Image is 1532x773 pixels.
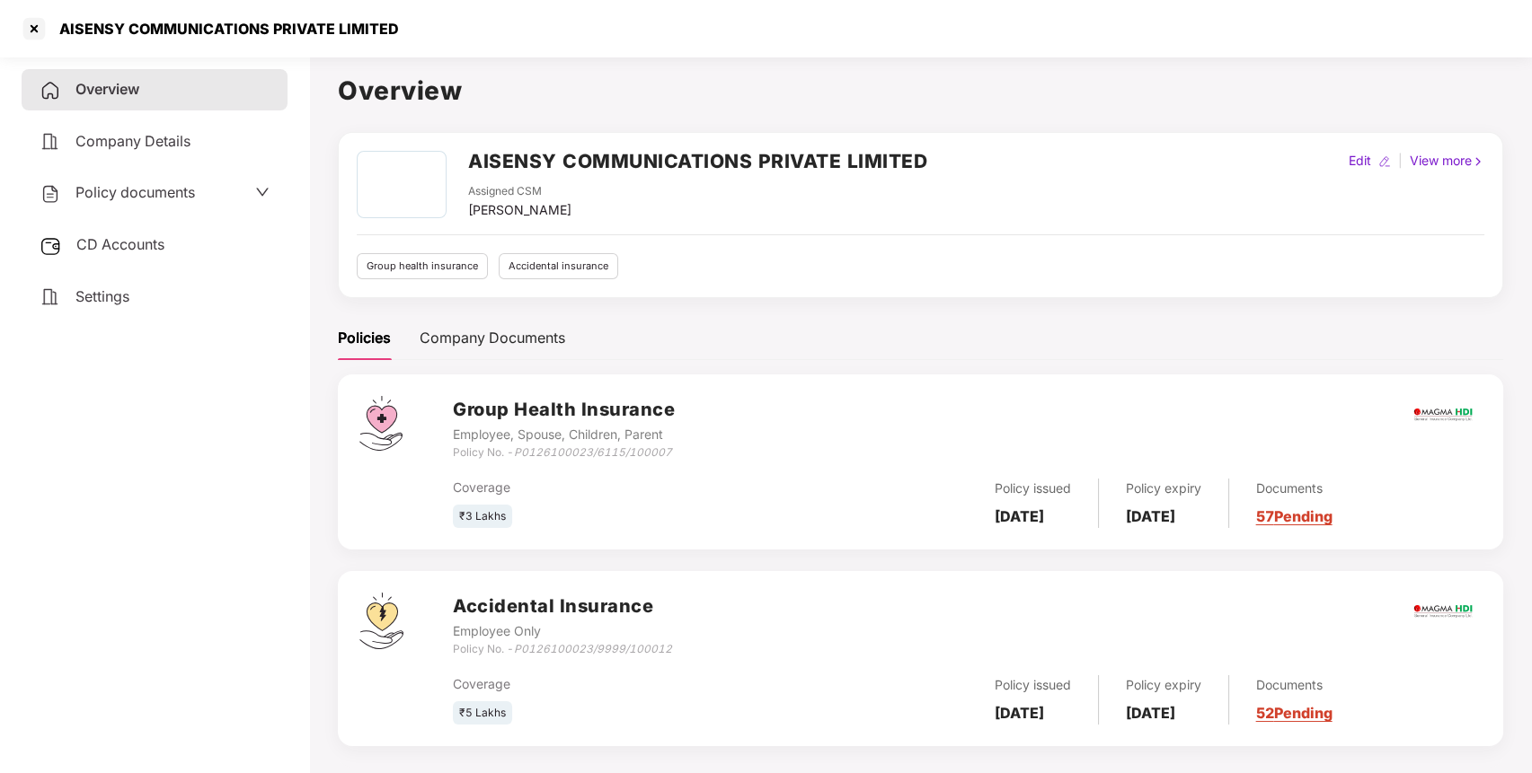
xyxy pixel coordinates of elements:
[1472,155,1484,168] img: rightIcon
[1126,704,1175,722] b: [DATE]
[1412,383,1474,446] img: magma.png
[1126,675,1201,695] div: Policy expiry
[1126,479,1201,498] div: Policy expiry
[1406,151,1488,171] div: View more
[49,20,399,38] div: AISENSY COMMUNICATIONS PRIVATE LIMITED
[255,185,270,199] span: down
[453,621,672,641] div: Employee Only
[468,146,927,176] h2: AISENSY COMMUNICATIONS PRIVATE LIMITED
[338,327,391,349] div: Policies
[468,183,571,200] div: Assigned CSM
[420,327,565,349] div: Company Documents
[1395,151,1406,171] div: |
[468,200,571,220] div: [PERSON_NAME]
[1378,155,1391,168] img: editIcon
[359,593,403,649] img: svg+xml;base64,PHN2ZyB4bWxucz0iaHR0cDovL3d3dy53My5vcmcvMjAwMC9zdmciIHdpZHRoPSI0OS4zMjEiIGhlaWdodD...
[1412,580,1474,643] img: magma.png
[453,505,512,529] div: ₹3 Lakhs
[453,701,512,725] div: ₹5 Lakhs
[453,425,675,444] div: Employee, Spouse, Children, Parent
[995,479,1071,498] div: Policy issued
[75,183,195,201] span: Policy documents
[40,286,61,308] img: svg+xml;base64,PHN2ZyB4bWxucz0iaHR0cDovL3d3dy53My5vcmcvMjAwMC9zdmciIHdpZHRoPSIyNCIgaGVpZ2h0PSIyNC...
[453,396,675,424] h3: Group Health Insurance
[75,287,129,305] span: Settings
[514,642,672,655] i: P0126100023/9999/100012
[76,235,164,253] span: CD Accounts
[499,253,618,279] div: Accidental insurance
[453,674,796,694] div: Coverage
[995,704,1044,722] b: [DATE]
[453,478,796,497] div: Coverage
[514,445,672,459] i: P0126100023/6115/100007
[359,396,403,451] img: svg+xml;base64,PHN2ZyB4bWxucz0iaHR0cDovL3d3dy53My5vcmcvMjAwMC9zdmciIHdpZHRoPSI0Ny43MTQiIGhlaWdodD...
[40,80,61,101] img: svg+xml;base64,PHN2ZyB4bWxucz0iaHR0cDovL3d3dy53My5vcmcvMjAwMC9zdmciIHdpZHRoPSIyNCIgaGVpZ2h0PSIyNC...
[453,593,672,620] h3: Accidental Insurance
[1126,507,1175,525] b: [DATE]
[1256,675,1333,695] div: Documents
[75,80,139,98] span: Overview
[453,641,672,658] div: Policy No. -
[995,507,1044,525] b: [DATE]
[75,132,190,150] span: Company Details
[40,131,61,153] img: svg+xml;base64,PHN2ZyB4bWxucz0iaHR0cDovL3d3dy53My5vcmcvMjAwMC9zdmciIHdpZHRoPSIyNCIgaGVpZ2h0PSIyNC...
[1256,507,1333,525] a: 57 Pending
[1256,479,1333,498] div: Documents
[40,183,61,205] img: svg+xml;base64,PHN2ZyB4bWxucz0iaHR0cDovL3d3dy53My5vcmcvMjAwMC9zdmciIHdpZHRoPSIyNCIgaGVpZ2h0PSIyNC...
[453,444,675,461] div: Policy No. -
[338,71,1503,110] h1: Overview
[40,235,62,257] img: svg+xml;base64,PHN2ZyB3aWR0aD0iMjUiIGhlaWdodD0iMjQiIHZpZXdCb3g9IjAgMCAyNSAyNCIgZmlsbD0ibm9uZSIgeG...
[1345,151,1375,171] div: Edit
[995,675,1071,695] div: Policy issued
[357,253,488,279] div: Group health insurance
[1256,704,1333,722] a: 52 Pending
